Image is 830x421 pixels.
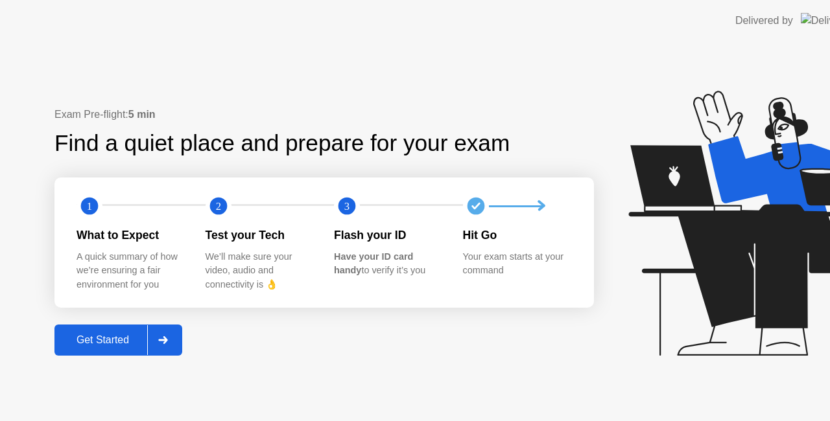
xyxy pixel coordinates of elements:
[334,251,413,276] b: Have your ID card handy
[206,250,314,292] div: We’ll make sure your video, audio and connectivity is 👌
[77,227,185,244] div: What to Expect
[334,250,442,278] div: to verify it’s you
[463,250,571,278] div: Your exam starts at your command
[128,109,156,120] b: 5 min
[77,250,185,292] div: A quick summary of how we’re ensuring a fair environment for you
[87,200,92,212] text: 1
[463,227,571,244] div: Hit Go
[54,126,512,161] div: Find a quiet place and prepare for your exam
[58,334,147,346] div: Get Started
[54,324,182,356] button: Get Started
[215,200,220,212] text: 2
[206,227,314,244] div: Test your Tech
[344,200,350,212] text: 3
[334,227,442,244] div: Flash your ID
[54,107,594,122] div: Exam Pre-flight:
[735,13,793,28] div: Delivered by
